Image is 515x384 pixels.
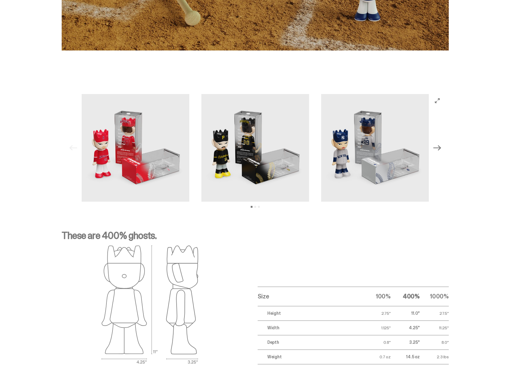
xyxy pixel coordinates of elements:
td: 4.25" [391,321,420,335]
td: 0.7 oz [362,350,391,364]
td: 8.0" [420,335,449,350]
img: ghost outlines spec [102,245,198,364]
th: Size [258,287,362,306]
p: These are 400% ghosts. [62,231,449,245]
td: 1.125" [362,321,391,335]
td: 2.3 lbs [420,350,449,364]
td: 14.5 oz [391,350,420,364]
img: 2_MLB_400_Media_Gallery_Skenes.png [201,94,309,202]
button: Next [431,141,444,155]
button: View full-screen [434,97,441,104]
button: View slide 2 [254,206,256,208]
button: View slide 3 [258,206,260,208]
td: Weight [258,350,362,364]
button: View slide 1 [251,206,253,208]
td: 11.0" [391,306,420,321]
td: 3.25" [391,335,420,350]
th: 100% [362,287,391,306]
td: Depth [258,335,362,350]
img: 1_MLB_400_Media_Gallery_Trout.png [82,94,189,202]
td: 11.25" [420,321,449,335]
td: 2.75" [362,306,391,321]
td: 27.5" [420,306,449,321]
img: 5_MLB_400_Media_Gallery_Judge.png [321,94,429,202]
th: 1000% [420,287,449,306]
th: 400% [391,287,420,306]
td: 0.8" [362,335,391,350]
td: Width [258,321,362,335]
td: Height [258,306,362,321]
